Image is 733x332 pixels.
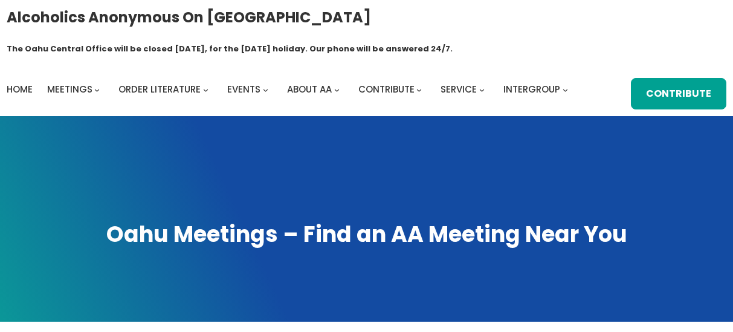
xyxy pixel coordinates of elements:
[227,83,260,96] span: Events
[263,87,268,93] button: Events submenu
[11,220,721,249] h1: Oahu Meetings – Find an AA Meeting Near You
[203,87,208,93] button: Order Literature submenu
[416,87,422,93] button: Contribute submenu
[358,81,415,98] a: Contribute
[118,83,201,96] span: Order Literature
[358,83,415,96] span: Contribute
[441,83,477,96] span: Service
[441,81,477,98] a: Service
[563,87,568,93] button: Intergroup submenu
[479,87,485,93] button: Service submenu
[47,83,92,96] span: Meetings
[334,87,340,93] button: About AA submenu
[7,83,33,96] span: Home
[631,78,726,109] a: Contribute
[503,83,560,96] span: Intergroup
[287,81,332,98] a: About AA
[7,81,33,98] a: Home
[287,83,332,96] span: About AA
[94,87,100,93] button: Meetings submenu
[227,81,260,98] a: Events
[7,81,572,98] nav: Intergroup
[7,4,371,30] a: Alcoholics Anonymous on [GEOGRAPHIC_DATA]
[7,43,453,55] h1: The Oahu Central Office will be closed [DATE], for the [DATE] holiday. Our phone will be answered...
[503,81,560,98] a: Intergroup
[47,81,92,98] a: Meetings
